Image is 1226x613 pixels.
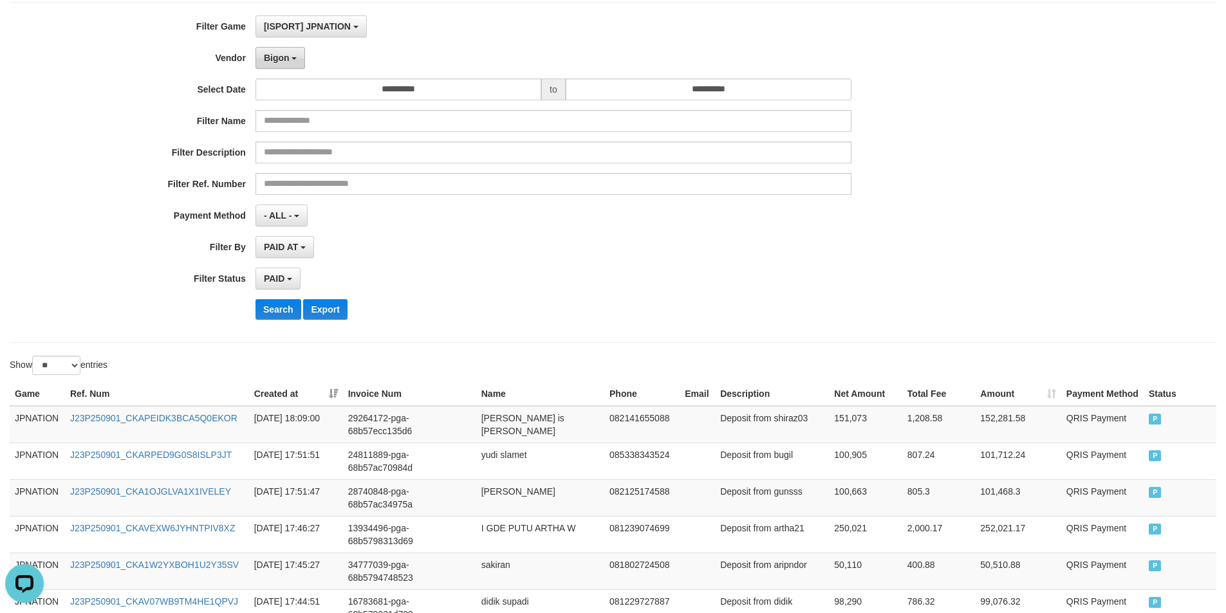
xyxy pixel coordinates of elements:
[715,382,829,406] th: Description
[715,516,829,553] td: Deposit from artha21
[1149,487,1162,498] span: PAID
[680,382,715,406] th: Email
[249,479,343,516] td: [DATE] 17:51:47
[1149,524,1162,535] span: PAID
[1149,450,1162,461] span: PAID
[604,406,680,443] td: 082141655088
[343,382,476,406] th: Invoice Num
[476,479,604,516] td: [PERSON_NAME]
[10,553,65,589] td: JPNATION
[264,242,298,252] span: PAID AT
[1149,597,1162,608] span: PAID
[1061,382,1144,406] th: Payment Method
[255,299,301,320] button: Search
[604,382,680,406] th: Phone
[975,406,1061,443] td: 152,281.58
[715,443,829,479] td: Deposit from bugil
[255,236,314,258] button: PAID AT
[264,53,290,63] span: Bigon
[255,205,308,226] button: - ALL -
[902,382,976,406] th: Total Fee
[249,516,343,553] td: [DATE] 17:46:27
[249,553,343,589] td: [DATE] 17:45:27
[476,406,604,443] td: [PERSON_NAME] is [PERSON_NAME]
[1144,382,1216,406] th: Status
[902,516,976,553] td: 2,000.17
[249,443,343,479] td: [DATE] 17:51:51
[10,443,65,479] td: JPNATION
[902,443,976,479] td: 807.24
[476,443,604,479] td: yudi slamet
[829,479,902,516] td: 100,663
[1061,406,1144,443] td: QRIS Payment
[10,479,65,516] td: JPNATION
[264,273,284,284] span: PAID
[902,479,976,516] td: 805.3
[902,406,976,443] td: 1,208.58
[975,479,1061,516] td: 101,468.3
[264,210,292,221] span: - ALL -
[541,78,566,100] span: to
[343,406,476,443] td: 29264172-pga-68b57ecc135d6
[829,406,902,443] td: 151,073
[1061,443,1144,479] td: QRIS Payment
[604,516,680,553] td: 081239074699
[1061,516,1144,553] td: QRIS Payment
[829,516,902,553] td: 250,021
[829,553,902,589] td: 50,110
[829,382,902,406] th: Net Amount
[249,382,343,406] th: Created at: activate to sort column ascending
[343,516,476,553] td: 13934496-pga-68b5798313d69
[1061,553,1144,589] td: QRIS Payment
[1061,479,1144,516] td: QRIS Payment
[1149,414,1162,425] span: PAID
[604,443,680,479] td: 085338343524
[264,21,351,32] span: [ISPORT] JPNATION
[1149,560,1162,571] span: PAID
[10,406,65,443] td: JPNATION
[70,450,232,460] a: J23P250901_CKARPED9G0S8ISLP3JT
[715,406,829,443] td: Deposit from shiraz03
[5,5,44,44] button: Open LiveChat chat widget
[975,553,1061,589] td: 50,510.88
[343,443,476,479] td: 24811889-pga-68b57ac70984d
[715,479,829,516] td: Deposit from gunsss
[70,596,238,607] a: J23P250901_CKAV07WB9TM4HE1QPVJ
[249,406,343,443] td: [DATE] 18:09:00
[902,553,976,589] td: 400.88
[476,382,604,406] th: Name
[255,268,301,289] button: PAID
[604,553,680,589] td: 081802724508
[476,516,604,553] td: I GDE PUTU ARTHA W
[10,382,65,406] th: Game
[343,553,476,589] td: 34777039-pga-68b5794748523
[303,299,347,320] button: Export
[829,443,902,479] td: 100,905
[343,479,476,516] td: 28740848-pga-68b57ac34975a
[70,523,236,533] a: J23P250901_CKAVEXW6JYHNTPIV8XZ
[70,486,231,497] a: J23P250901_CKA1OJGLVA1X1IVELEY
[975,443,1061,479] td: 101,712.24
[476,553,604,589] td: sakiran
[975,516,1061,553] td: 252,021.17
[70,560,239,570] a: J23P250901_CKA1W2YXBOH1U2Y35SV
[975,382,1061,406] th: Amount: activate to sort column ascending
[65,382,249,406] th: Ref. Num
[255,47,306,69] button: Bigon
[715,553,829,589] td: Deposit from aripndor
[10,356,107,375] label: Show entries
[255,15,367,37] button: [ISPORT] JPNATION
[10,516,65,553] td: JPNATION
[32,356,80,375] select: Showentries
[70,413,237,423] a: J23P250901_CKAPEIDK3BCA5Q0EKOR
[604,479,680,516] td: 082125174588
